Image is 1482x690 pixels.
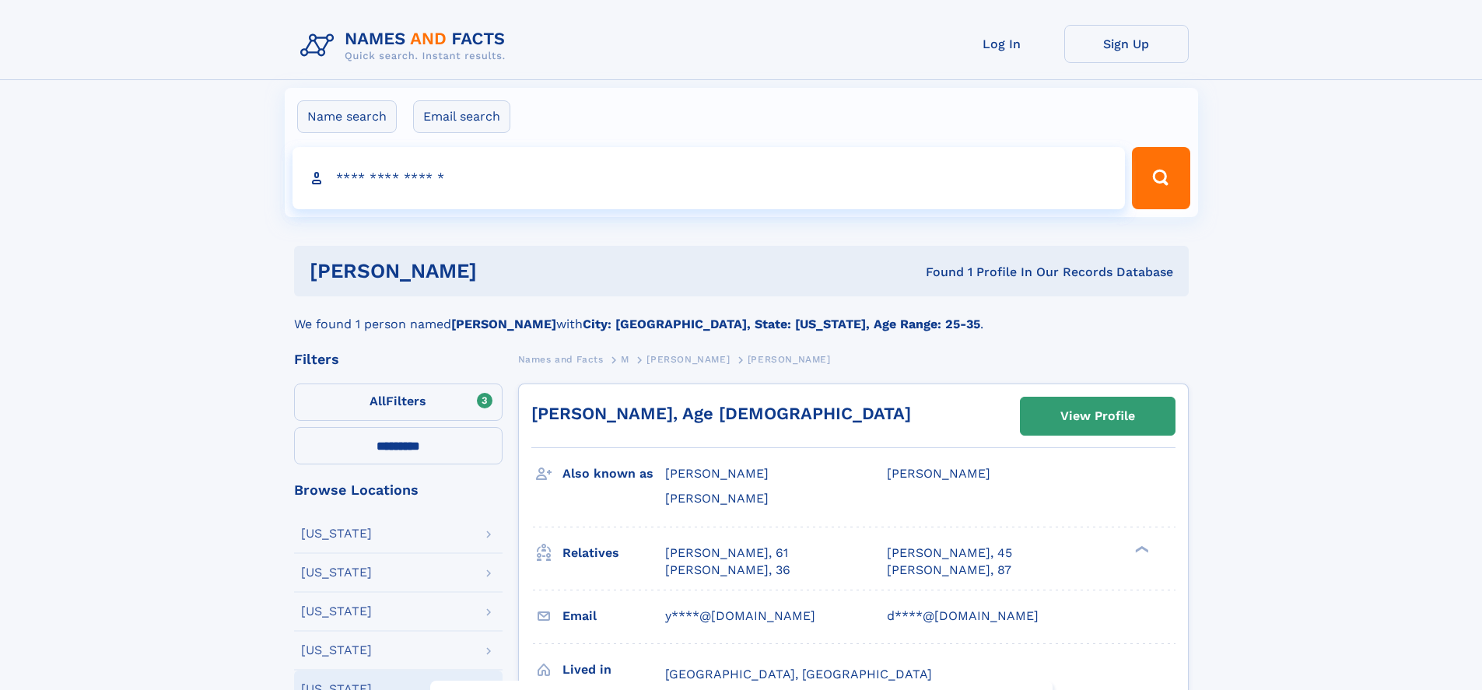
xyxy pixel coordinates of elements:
[294,25,518,67] img: Logo Names and Facts
[294,296,1189,334] div: We found 1 person named with .
[583,317,980,331] b: City: [GEOGRAPHIC_DATA], State: [US_STATE], Age Range: 25-35
[665,562,790,579] a: [PERSON_NAME], 36
[665,491,769,506] span: [PERSON_NAME]
[518,349,604,369] a: Names and Facts
[887,545,1012,562] a: [PERSON_NAME], 45
[301,605,372,618] div: [US_STATE]
[665,545,788,562] a: [PERSON_NAME], 61
[1060,398,1135,434] div: View Profile
[1132,147,1189,209] button: Search Button
[887,466,990,481] span: [PERSON_NAME]
[451,317,556,331] b: [PERSON_NAME]
[748,354,831,365] span: [PERSON_NAME]
[301,644,372,657] div: [US_STATE]
[621,349,629,369] a: M
[562,461,665,487] h3: Also known as
[413,100,510,133] label: Email search
[562,657,665,683] h3: Lived in
[701,264,1173,281] div: Found 1 Profile In Our Records Database
[562,540,665,566] h3: Relatives
[621,354,629,365] span: M
[1064,25,1189,63] a: Sign Up
[301,566,372,579] div: [US_STATE]
[294,384,503,421] label: Filters
[665,466,769,481] span: [PERSON_NAME]
[1021,398,1175,435] a: View Profile
[887,562,1011,579] a: [PERSON_NAME], 87
[301,527,372,540] div: [US_STATE]
[646,349,730,369] a: [PERSON_NAME]
[562,603,665,629] h3: Email
[294,352,503,366] div: Filters
[293,147,1126,209] input: search input
[310,261,702,281] h1: [PERSON_NAME]
[370,394,386,408] span: All
[297,100,397,133] label: Name search
[294,483,503,497] div: Browse Locations
[665,667,932,681] span: [GEOGRAPHIC_DATA], [GEOGRAPHIC_DATA]
[646,354,730,365] span: [PERSON_NAME]
[531,404,911,423] a: [PERSON_NAME], Age [DEMOGRAPHIC_DATA]
[940,25,1064,63] a: Log In
[1131,544,1150,554] div: ❯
